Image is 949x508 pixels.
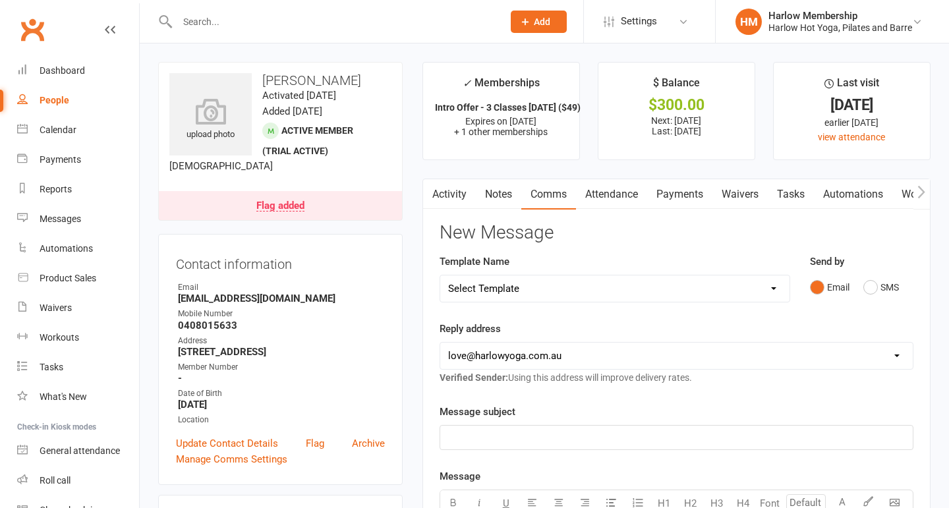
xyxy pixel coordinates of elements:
[17,353,139,382] a: Tasks
[40,213,81,224] div: Messages
[818,132,885,142] a: view attendance
[178,372,385,384] strong: -
[17,86,139,115] a: People
[17,293,139,323] a: Waivers
[440,223,913,243] h3: New Message
[17,234,139,264] a: Automations
[768,10,912,22] div: Harlow Membership
[40,154,81,165] div: Payments
[463,77,471,90] i: ✓
[440,372,692,383] span: Using this address will improve delivery rates.
[40,95,69,105] div: People
[17,204,139,234] a: Messages
[511,11,567,33] button: Add
[435,102,581,113] strong: Intro Offer - 3 Classes [DATE] ($49)
[476,179,521,210] a: Notes
[17,466,139,495] a: Roll call
[440,254,509,269] label: Template Name
[40,273,96,283] div: Product Sales
[40,475,71,486] div: Roll call
[863,275,899,300] button: SMS
[178,361,385,374] div: Member Number
[768,22,912,34] div: Harlow Hot Yoga, Pilates and Barre
[735,9,762,35] div: HM
[647,179,712,210] a: Payments
[440,468,480,484] label: Message
[454,127,548,137] span: + 1 other memberships
[810,275,849,300] button: Email
[176,436,278,451] a: Update Contact Details
[712,179,768,210] a: Waivers
[17,145,139,175] a: Payments
[40,362,63,372] div: Tasks
[463,74,540,99] div: Memberships
[40,125,76,135] div: Calendar
[40,243,93,254] div: Automations
[768,179,814,210] a: Tasks
[824,74,879,98] div: Last visit
[810,254,844,269] label: Send by
[306,436,324,451] a: Flag
[17,56,139,86] a: Dashboard
[40,302,72,313] div: Waivers
[814,179,892,210] a: Automations
[423,179,476,210] a: Activity
[352,436,385,451] a: Archive
[40,65,85,76] div: Dashboard
[178,399,385,410] strong: [DATE]
[40,332,79,343] div: Workouts
[440,404,515,420] label: Message subject
[169,160,273,172] span: [DEMOGRAPHIC_DATA]
[16,13,49,46] a: Clubworx
[178,335,385,347] div: Address
[176,451,287,467] a: Manage Comms Settings
[262,90,336,101] time: Activated [DATE]
[610,115,743,136] p: Next: [DATE] Last: [DATE]
[40,184,72,194] div: Reports
[169,98,252,142] div: upload photo
[169,73,391,88] h3: [PERSON_NAME]
[262,105,322,117] time: Added [DATE]
[17,323,139,353] a: Workouts
[17,382,139,412] a: What's New
[17,175,139,204] a: Reports
[610,98,743,112] div: $300.00
[17,436,139,466] a: General attendance kiosk mode
[534,16,550,27] span: Add
[440,321,501,337] label: Reply address
[786,98,918,112] div: [DATE]
[621,7,657,36] span: Settings
[653,74,700,98] div: $ Balance
[176,252,385,271] h3: Contact information
[786,115,918,130] div: earlier [DATE]
[178,387,385,400] div: Date of Birth
[40,391,87,402] div: What's New
[17,264,139,293] a: Product Sales
[40,445,120,456] div: General attendance
[262,125,353,156] span: Active member (trial active)
[576,179,647,210] a: Attendance
[465,116,536,127] span: Expires on [DATE]
[178,320,385,331] strong: 0408015633
[178,308,385,320] div: Mobile Number
[17,115,139,145] a: Calendar
[173,13,494,31] input: Search...
[178,281,385,294] div: Email
[178,414,385,426] div: Location
[178,293,385,304] strong: [EMAIL_ADDRESS][DOMAIN_NAME]
[521,179,576,210] a: Comms
[440,372,508,383] strong: Verified Sender:
[256,201,304,212] div: Flag added
[178,346,385,358] strong: [STREET_ADDRESS]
